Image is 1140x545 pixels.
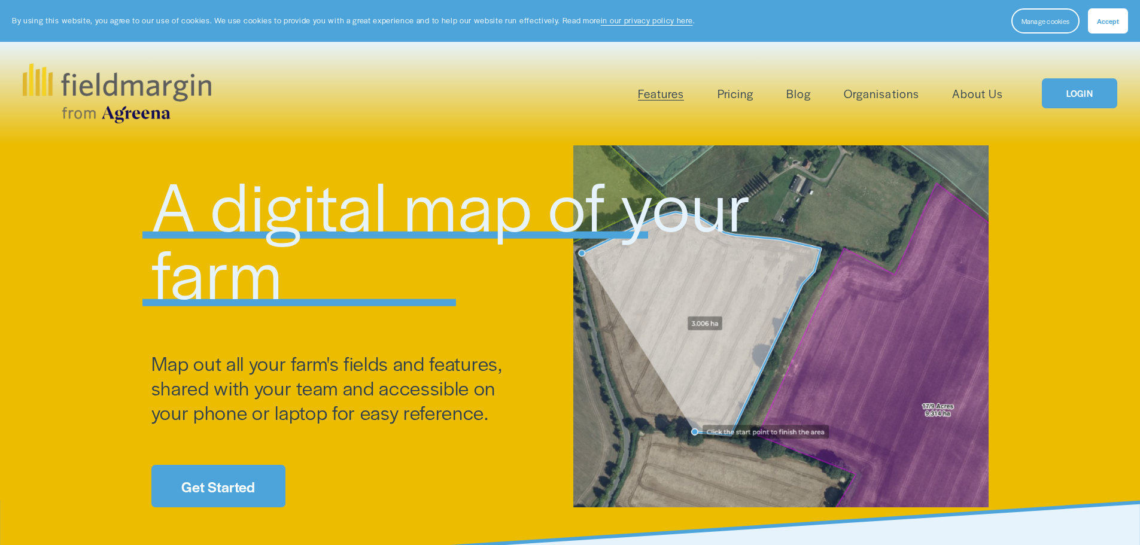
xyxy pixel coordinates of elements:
[1088,8,1128,34] button: Accept
[12,15,695,26] p: By using this website, you agree to our use of cookies. We use cookies to provide you with a grea...
[1097,16,1119,26] span: Accept
[151,465,285,507] a: Get Started
[1042,78,1117,109] a: LOGIN
[601,15,693,26] a: in our privacy policy here
[1011,8,1080,34] button: Manage cookies
[151,156,767,319] span: A digital map of your farm
[786,84,811,103] a: Blog
[23,63,211,123] img: fieldmargin.com
[1022,16,1069,26] span: Manage cookies
[151,349,507,425] span: Map out all your farm's fields and features, shared with your team and accessible on your phone o...
[952,84,1003,103] a: About Us
[844,84,919,103] a: Organisations
[718,84,753,103] a: Pricing
[638,84,684,103] a: folder dropdown
[638,85,684,102] span: Features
